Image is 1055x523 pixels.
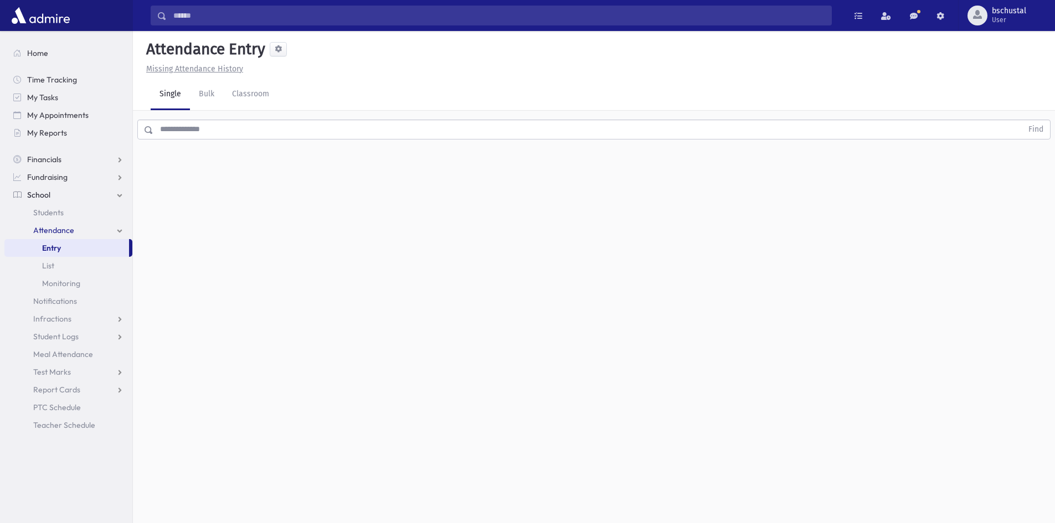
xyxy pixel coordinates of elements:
[4,257,132,275] a: List
[4,328,132,345] a: Student Logs
[33,420,95,430] span: Teacher Schedule
[4,89,132,106] a: My Tasks
[167,6,831,25] input: Search
[4,71,132,89] a: Time Tracking
[27,154,61,164] span: Financials
[27,190,50,200] span: School
[4,124,132,142] a: My Reports
[4,310,132,328] a: Infractions
[992,7,1026,15] span: bschustal
[223,79,278,110] a: Classroom
[27,172,68,182] span: Fundraising
[27,75,77,85] span: Time Tracking
[42,278,80,288] span: Monitoring
[4,275,132,292] a: Monitoring
[33,314,71,324] span: Infractions
[146,64,243,74] u: Missing Attendance History
[4,106,132,124] a: My Appointments
[4,151,132,168] a: Financials
[33,402,81,412] span: PTC Schedule
[4,239,129,257] a: Entry
[27,92,58,102] span: My Tasks
[4,186,132,204] a: School
[4,398,132,416] a: PTC Schedule
[142,64,243,74] a: Missing Attendance History
[1022,120,1050,139] button: Find
[33,296,77,306] span: Notifications
[190,79,223,110] a: Bulk
[42,243,61,253] span: Entry
[4,168,132,186] a: Fundraising
[27,110,89,120] span: My Appointments
[4,44,132,62] a: Home
[33,367,71,377] span: Test Marks
[42,261,54,271] span: List
[33,385,80,395] span: Report Cards
[4,416,132,434] a: Teacher Schedule
[4,292,132,310] a: Notifications
[27,128,67,138] span: My Reports
[33,349,93,359] span: Meal Attendance
[4,204,132,221] a: Students
[4,345,132,363] a: Meal Attendance
[33,208,64,218] span: Students
[33,332,79,341] span: Student Logs
[151,79,190,110] a: Single
[4,381,132,398] a: Report Cards
[142,40,265,59] h5: Attendance Entry
[33,225,74,235] span: Attendance
[27,48,48,58] span: Home
[4,363,132,381] a: Test Marks
[992,15,1026,24] span: User
[4,221,132,239] a: Attendance
[9,4,73,27] img: AdmirePro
